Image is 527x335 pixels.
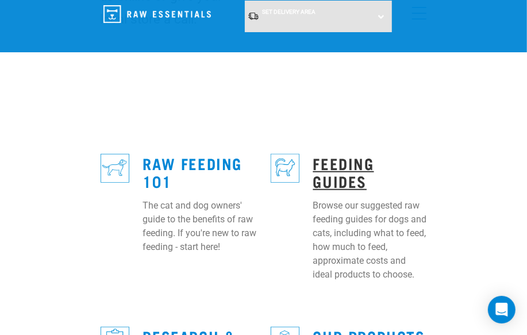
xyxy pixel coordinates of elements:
p: The cat and dog owners' guide to the benefits of raw feeding. If you're new to raw feeding - star... [143,199,257,254]
a: Feeding Guides [313,159,374,185]
p: Browse our suggested raw feeding guides for dogs and cats, including what to feed, how much to fe... [313,199,427,282]
img: re-icons-cat2-sq-blue.png [271,154,299,183]
span: Set Delivery Area [262,9,316,15]
img: re-icons-dog3-sq-blue.png [101,154,129,183]
img: Raw Essentials Logo [103,5,211,23]
a: Raw Feeding 101 [143,159,243,185]
img: van-moving.png [248,11,259,21]
div: Open Intercom Messenger [488,296,516,324]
